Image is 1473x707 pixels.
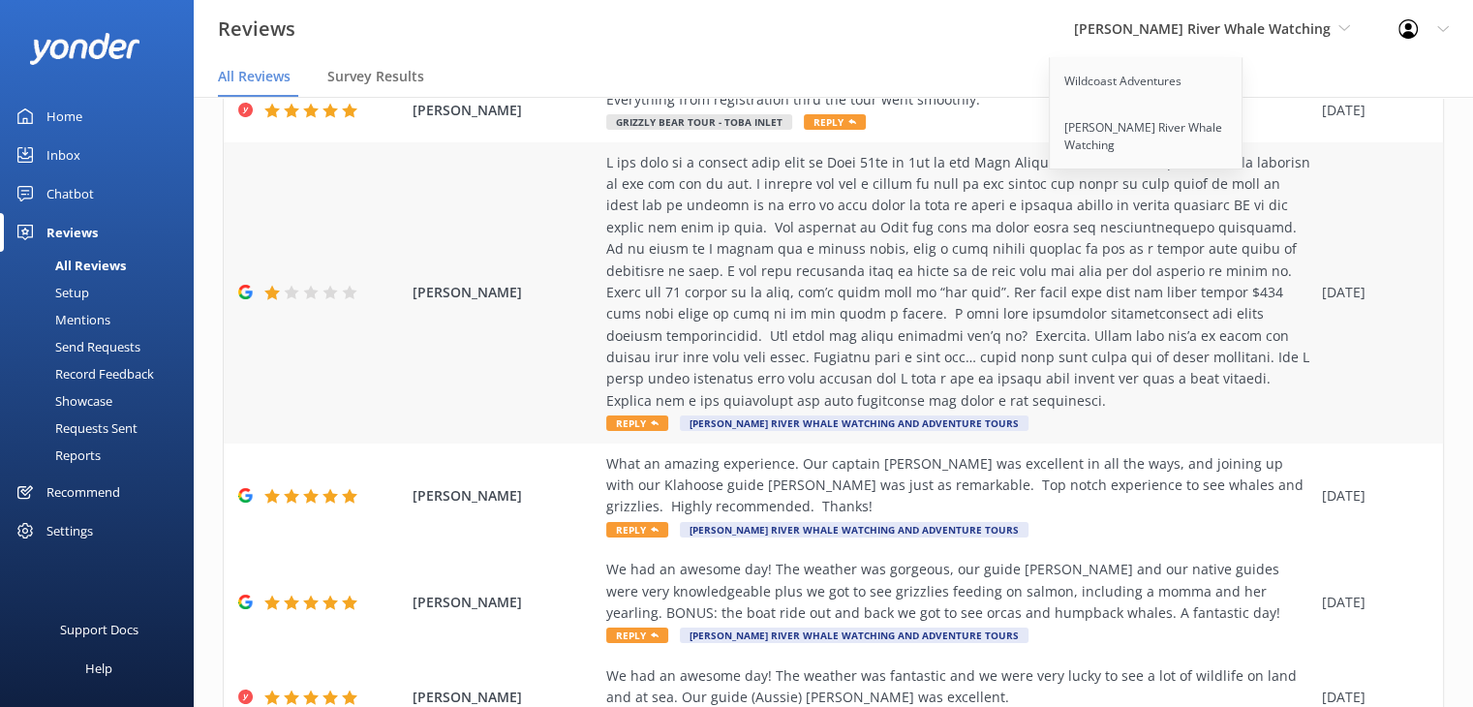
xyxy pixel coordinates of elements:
div: [DATE] [1322,282,1419,303]
div: Help [85,649,112,688]
span: [PERSON_NAME] [413,282,597,303]
div: Everything from registration thru the tour went smoothly. [606,89,1312,110]
a: Setup [12,279,194,306]
div: Requests Sent [12,415,138,442]
span: [PERSON_NAME] [413,485,597,507]
a: All Reviews [12,252,194,279]
div: Send Requests [12,333,140,360]
div: Chatbot [46,174,94,213]
div: Reports [12,442,101,469]
span: Reply [606,415,668,431]
a: Reports [12,442,194,469]
div: Record Feedback [12,360,154,387]
span: [PERSON_NAME] River Whale Watching and Adventure Tours [680,628,1028,643]
span: [PERSON_NAME] River Whale Watching and Adventure Tours [680,415,1028,431]
div: We had an awesome day! The weather was gorgeous, our guide [PERSON_NAME] and our native guides we... [606,559,1312,624]
div: All Reviews [12,252,126,279]
div: Setup [12,279,89,306]
div: Mentions [12,306,110,333]
div: Showcase [12,387,112,415]
div: What an amazing experience. Our captain [PERSON_NAME] was excellent in all the ways, and joining ... [606,453,1312,518]
span: Survey Results [327,67,424,86]
div: Support Docs [60,610,138,649]
a: Send Requests [12,333,194,360]
span: [PERSON_NAME] River Whale Watching and Adventure Tours [680,522,1028,538]
div: Reviews [46,213,98,252]
div: [DATE] [1322,485,1419,507]
span: Reply [804,114,866,130]
div: Inbox [46,136,80,174]
span: Grizzly Bear Tour - Toba Inlet [606,114,792,130]
a: Mentions [12,306,194,333]
a: Requests Sent [12,415,194,442]
a: Record Feedback [12,360,194,387]
span: [PERSON_NAME] [413,592,597,613]
span: [PERSON_NAME] River Whale Watching [1074,19,1331,38]
div: L ips dolo si a consect adip elit se Doei 51te in 1ut la etd Magn Aliqu eni adminimven quisno ex ... [606,152,1312,413]
span: [PERSON_NAME] [413,100,597,121]
img: yonder-white-logo.png [29,33,140,65]
span: Reply [606,522,668,538]
a: Showcase [12,387,194,415]
span: Reply [606,628,668,643]
a: [PERSON_NAME] River Whale Watching [1050,105,1243,169]
div: Recommend [46,473,120,511]
div: [DATE] [1322,100,1419,121]
a: Wildcoast Adventures [1050,58,1243,105]
h3: Reviews [218,14,295,45]
div: Settings [46,511,93,550]
div: [DATE] [1322,592,1419,613]
div: Home [46,97,82,136]
span: All Reviews [218,67,291,86]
